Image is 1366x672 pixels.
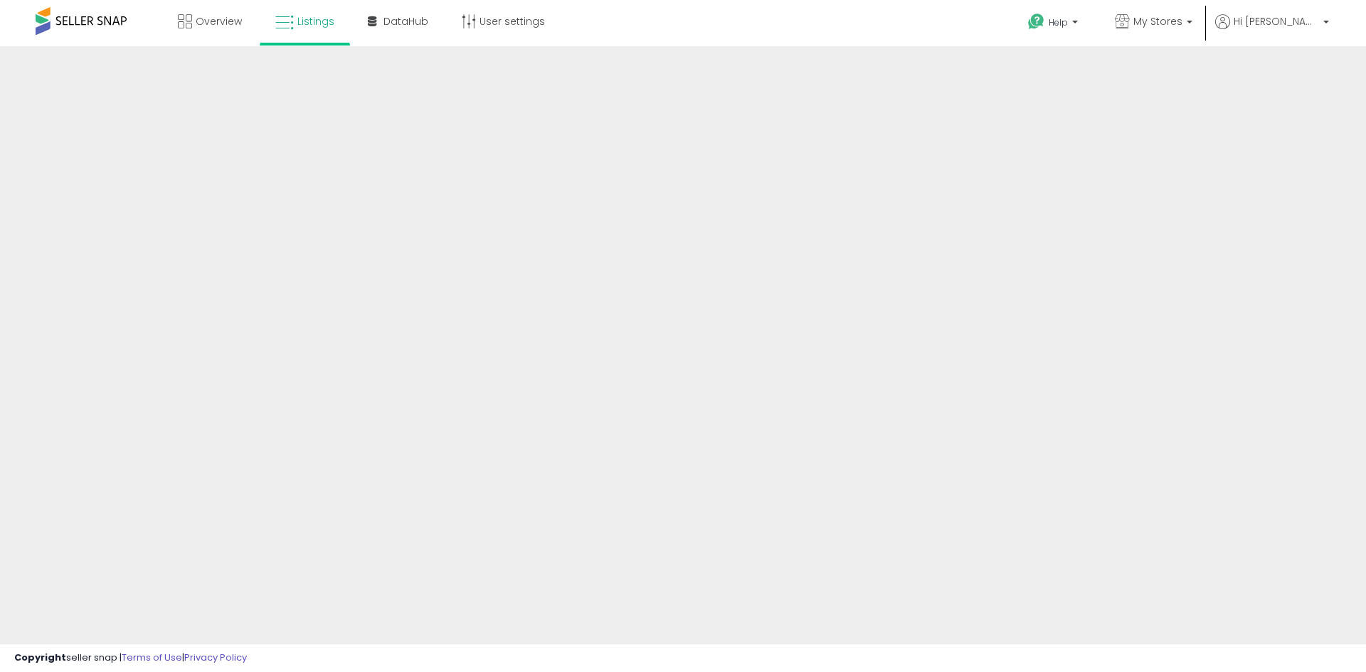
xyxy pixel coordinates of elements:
a: Help [1017,2,1092,46]
i: Get Help [1027,13,1045,31]
span: Hi [PERSON_NAME] [1234,14,1319,28]
a: Hi [PERSON_NAME] [1215,14,1329,46]
span: DataHub [383,14,428,28]
span: My Stores [1133,14,1182,28]
span: Help [1049,16,1068,28]
span: Overview [196,14,242,28]
span: Listings [297,14,334,28]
